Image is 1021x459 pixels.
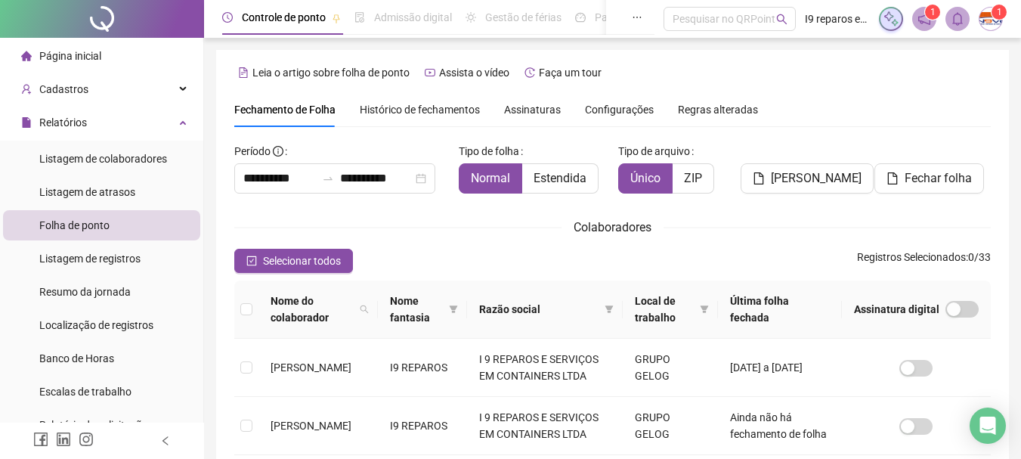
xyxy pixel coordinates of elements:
span: Tipo de arquivo [618,143,690,160]
td: I 9 REPAROS E SERVIÇOS EM CONTAINERS LTDA [467,397,623,455]
span: Cadastros [39,83,88,95]
div: Open Intercom Messenger [970,408,1006,444]
span: Tipo de folha [459,143,519,160]
span: check-square [246,256,257,266]
span: Localização de registros [39,319,153,331]
span: 1 [997,7,1002,17]
sup: 1 [925,5,940,20]
span: bell [951,12,964,26]
span: Período [234,145,271,157]
span: file [886,172,899,185]
sup: Atualize o seu contato no menu Meus Dados [992,5,1007,20]
span: Banco de Horas [39,352,114,364]
span: filter [446,290,461,329]
span: Resumo da jornada [39,286,131,298]
span: filter [605,305,614,314]
span: Colaboradores [574,220,651,234]
span: filter [700,305,709,314]
td: GRUPO GELOG [623,397,718,455]
span: filter [697,290,712,329]
span: ZIP [684,171,702,185]
th: Última folha fechada [718,281,842,339]
span: swap-right [322,172,334,185]
span: left [160,436,171,446]
span: clock-circle [222,12,233,23]
span: file [753,172,765,185]
span: Assinaturas [504,104,561,115]
span: Listagem de colaboradores [39,153,167,165]
span: facebook [33,432,48,447]
span: [PERSON_NAME] [771,169,862,188]
span: youtube [425,67,435,78]
span: Fechar folha [905,169,972,188]
span: file-done [354,12,365,23]
span: ellipsis [632,12,642,23]
span: Gestão de férias [485,11,562,23]
span: user-add [21,84,32,95]
td: I 9 REPAROS E SERVIÇOS EM CONTAINERS LTDA [467,339,623,397]
span: Nome do colaborador [271,293,354,326]
span: Regras alteradas [678,104,758,115]
span: Assista o vídeo [439,67,509,79]
td: I9 REPAROS [378,339,467,397]
span: sun [466,12,476,23]
span: Estendida [534,171,586,185]
span: Controle de ponto [242,11,326,23]
span: Leia o artigo sobre folha de ponto [252,67,410,79]
span: Normal [471,171,510,185]
span: file-text [238,67,249,78]
span: I9 reparos em Containers [805,11,870,27]
span: Configurações [585,104,654,115]
span: filter [449,305,458,314]
span: linkedin [56,432,71,447]
span: instagram [79,432,94,447]
span: : 0 / 33 [857,249,991,273]
span: notification [917,12,931,26]
span: 1 [930,7,936,17]
span: dashboard [575,12,586,23]
span: Nome fantasia [390,293,443,326]
span: to [322,172,334,185]
span: Faça um tour [539,67,602,79]
span: Único [630,171,661,185]
img: 90218 [979,8,1002,30]
span: search [357,290,372,329]
span: Página inicial [39,50,101,62]
span: file [21,117,32,128]
span: Relatório de solicitações [39,419,153,431]
span: history [524,67,535,78]
span: Listagem de registros [39,253,141,265]
span: Registros Selecionados [857,251,966,263]
span: filter [602,298,617,321]
span: Fechamento de Folha [234,104,336,116]
span: Local de trabalho [635,293,694,326]
button: [PERSON_NAME] [741,163,874,194]
span: Relatórios [39,116,87,129]
button: Fechar folha [874,163,984,194]
span: Admissão digital [374,11,452,23]
span: search [360,305,369,314]
span: home [21,51,32,61]
span: Ainda não há fechamento de folha [730,411,827,440]
span: Assinatura digital [854,301,939,318]
span: Painel do DP [595,11,654,23]
span: Razão social [479,301,599,318]
span: Escalas de trabalho [39,386,131,398]
button: Selecionar todos [234,249,353,273]
td: I9 REPAROS [378,397,467,455]
span: Selecionar todos [263,253,341,269]
span: [PERSON_NAME] [271,361,351,374]
span: search [776,14,787,25]
span: info-circle [273,146,283,157]
span: Folha de ponto [39,219,110,231]
img: sparkle-icon.fc2bf0ac1784a2077858766a79e2daf3.svg [883,11,899,27]
span: [PERSON_NAME] [271,420,351,432]
span: pushpin [332,14,341,23]
span: Listagem de atrasos [39,186,135,198]
span: Histórico de fechamentos [360,104,480,116]
td: GRUPO GELOG [623,339,718,397]
td: [DATE] a [DATE] [718,339,842,397]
